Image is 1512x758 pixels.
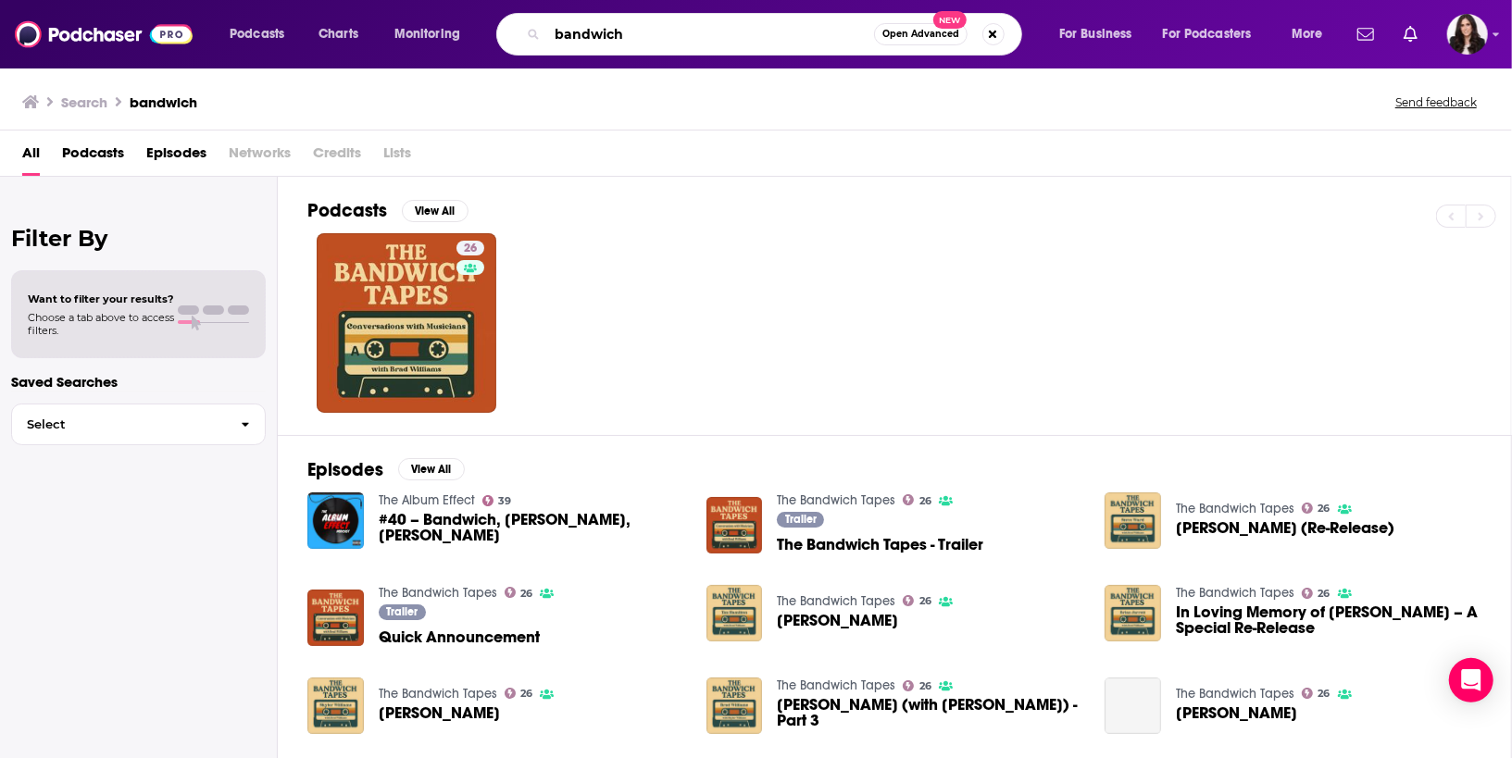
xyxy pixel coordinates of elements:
button: open menu [1279,19,1346,49]
a: Quick Announcement [379,629,540,645]
a: EpisodesView All [307,458,465,481]
p: Saved Searches [11,373,266,391]
button: Send feedback [1390,94,1482,110]
div: Search podcasts, credits, & more... [514,13,1040,56]
span: 26 [1318,690,1331,698]
button: open menu [217,19,308,49]
span: [PERSON_NAME] (Re-Release) [1176,520,1394,536]
a: All [22,138,40,176]
a: The Bandwich Tapes [379,585,497,601]
a: The Bandwich Tapes [777,677,895,693]
button: Open AdvancedNew [874,23,968,45]
input: Search podcasts, credits, & more... [547,19,874,49]
div: Open Intercom Messenger [1449,658,1493,702]
span: 39 [498,497,511,505]
span: For Business [1059,21,1132,47]
a: 26 [903,494,931,505]
a: Tim Hamilton [706,585,763,641]
h2: Filter By [11,225,266,252]
a: The Bandwich Tapes [1176,585,1294,601]
span: 26 [464,240,477,258]
img: Quick Announcement [307,590,364,646]
a: In Loving Memory of Brian Jarrett – A Special Re-Release [1176,604,1481,636]
span: 26 [520,590,532,598]
span: Logged in as RebeccaShapiro [1447,14,1488,55]
span: Trailer [785,514,817,525]
span: Podcasts [230,21,284,47]
span: Select [12,418,226,430]
img: The Bandwich Tapes - Trailer [706,497,763,553]
span: Credits [313,138,361,176]
span: New [933,11,967,29]
span: [PERSON_NAME] [379,705,500,721]
a: PodcastsView All [307,199,469,222]
img: In Loving Memory of Brian Jarrett – A Special Re-Release [1105,585,1161,641]
button: Show profile menu [1447,14,1488,55]
a: Podcasts [62,138,124,176]
a: Brad Williams (with Skyler Williams) - Part 3 [777,697,1082,728]
a: Kevin Wyglad [1176,705,1297,721]
a: 26 [903,595,931,606]
span: In Loving Memory of [PERSON_NAME] – A Special Re-Release [1176,604,1481,636]
span: 26 [919,682,931,690]
button: open menu [1046,19,1156,49]
a: The Bandwich Tapes [777,492,895,508]
a: #40 – Bandwich, Rex, Nate Flud [379,512,684,543]
span: Lists [383,138,411,176]
img: #40 – Bandwich, Rex, Nate Flud [307,492,364,549]
img: Podchaser - Follow, Share and Rate Podcasts [15,17,193,52]
a: 26 [456,241,484,255]
a: Skyler Williams [379,705,500,721]
img: Skyler Williams [307,677,364,734]
a: 26 [903,680,931,691]
a: 26 [505,587,533,598]
button: View All [398,458,465,480]
span: 26 [1318,590,1331,598]
a: The Bandwich Tapes [777,593,895,609]
span: For Podcasters [1163,21,1252,47]
button: Select [11,404,266,445]
span: Choose a tab above to access filters. [28,311,174,337]
a: The Bandwich Tapes - Trailer [777,537,983,553]
a: 26 [317,233,496,413]
img: User Profile [1447,14,1488,55]
img: Brad Williams (with Skyler Williams) - Part 3 [706,677,763,734]
h3: bandwich [130,93,197,111]
span: Want to filter your results? [28,292,174,305]
span: Networks [229,138,291,176]
a: The Bandwich Tapes [1176,686,1294,702]
span: Trailer [386,606,418,617]
a: The Album Effect [379,492,475,508]
a: Steve Ward (Re-Release) [1176,520,1394,536]
a: 39 [482,495,512,506]
a: Episodes [146,138,206,176]
a: 26 [1302,503,1331,514]
h3: Search [61,93,107,111]
h2: Podcasts [307,199,387,222]
button: View All [402,200,469,222]
span: [PERSON_NAME] (with [PERSON_NAME]) - Part 3 [777,697,1082,728]
img: Steve Ward (Re-Release) [1105,492,1161,549]
button: open menu [1151,19,1279,49]
a: Charts [306,19,369,49]
span: Open Advanced [882,30,959,39]
a: The Bandwich Tapes [1176,501,1294,516]
span: More [1292,21,1323,47]
h2: Episodes [307,458,383,481]
a: 26 [1302,588,1331,599]
span: Charts [319,21,358,47]
a: Tim Hamilton [777,613,898,628]
a: 26 [505,688,533,699]
a: Kevin Wyglad [1105,677,1161,734]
